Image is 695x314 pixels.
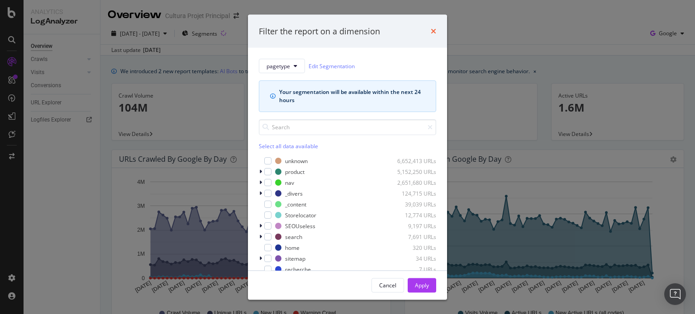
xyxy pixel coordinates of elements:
[285,244,300,251] div: home
[664,283,686,305] div: Open Intercom Messenger
[285,200,306,208] div: _content
[285,211,316,219] div: Storelocator
[259,59,305,73] button: pagetype
[392,265,436,273] div: 7 URLs
[371,278,404,292] button: Cancel
[415,281,429,289] div: Apply
[285,254,305,262] div: sitemap
[285,233,302,240] div: search
[267,62,290,70] span: pagetype
[279,88,425,104] div: Your segmentation will be available within the next 24 hours
[285,157,308,164] div: unknown
[285,189,303,197] div: _divers
[285,222,315,230] div: SEOUseless
[379,281,396,289] div: Cancel
[392,222,436,230] div: 9,197 URLs
[259,142,436,150] div: Select all data available
[248,14,447,300] div: modal
[392,200,436,208] div: 39,039 URLs
[392,233,436,240] div: 7,691 URLs
[259,80,436,112] div: info banner
[259,25,380,37] div: Filter the report on a dimension
[392,178,436,186] div: 2,651,680 URLs
[392,211,436,219] div: 12,774 URLs
[431,25,436,37] div: times
[408,278,436,292] button: Apply
[285,178,294,186] div: nav
[392,189,436,197] div: 124,715 URLs
[259,119,436,135] input: Search
[285,265,311,273] div: recherche
[309,61,355,70] a: Edit Segmentation
[285,168,305,175] div: product
[392,157,436,164] div: 6,652,413 URLs
[392,254,436,262] div: 34 URLs
[392,168,436,175] div: 5,152,250 URLs
[392,244,436,251] div: 320 URLs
